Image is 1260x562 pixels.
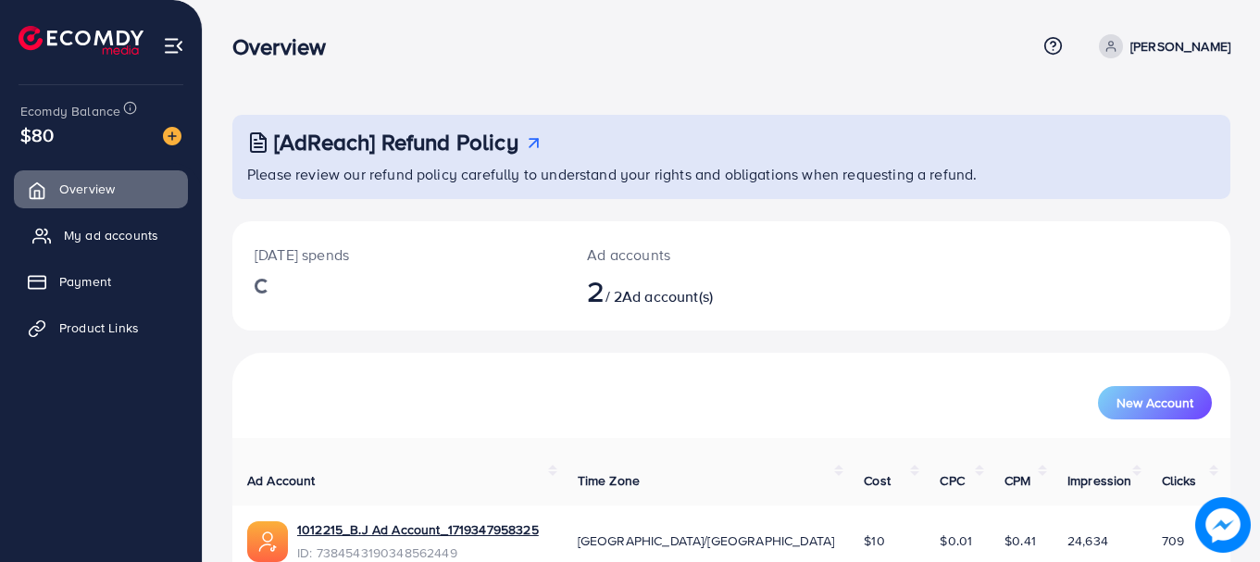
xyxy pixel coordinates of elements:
[578,531,835,550] span: [GEOGRAPHIC_DATA]/[GEOGRAPHIC_DATA]
[163,127,181,145] img: image
[587,269,605,312] span: 2
[578,471,640,490] span: Time Zone
[1004,531,1036,550] span: $0.41
[14,217,188,254] a: My ad accounts
[255,244,543,266] p: [DATE] spends
[1195,497,1251,553] img: image
[297,520,539,539] a: 1012215_B.J Ad Account_1719347958325
[1067,531,1108,550] span: 24,634
[587,273,792,308] h2: / 2
[864,531,884,550] span: $10
[940,531,972,550] span: $0.01
[14,170,188,207] a: Overview
[1004,471,1030,490] span: CPM
[14,309,188,346] a: Product Links
[247,163,1219,185] p: Please review our refund policy carefully to understand your rights and obligations when requesti...
[1098,386,1212,419] button: New Account
[940,471,964,490] span: CPC
[247,521,288,562] img: ic-ads-acc.e4c84228.svg
[59,180,115,198] span: Overview
[864,471,891,490] span: Cost
[274,129,518,156] h3: [AdReach] Refund Policy
[1130,35,1230,57] p: [PERSON_NAME]
[1067,471,1132,490] span: Impression
[1162,531,1184,550] span: 709
[19,26,143,55] img: logo
[59,272,111,291] span: Payment
[14,263,188,300] a: Payment
[20,102,120,120] span: Ecomdy Balance
[20,121,54,148] span: $80
[247,471,316,490] span: Ad Account
[59,318,139,337] span: Product Links
[1162,471,1197,490] span: Clicks
[232,33,341,60] h3: Overview
[1117,396,1193,409] span: New Account
[163,35,184,56] img: menu
[64,226,158,244] span: My ad accounts
[622,286,713,306] span: Ad account(s)
[297,543,539,562] span: ID: 7384543190348562449
[587,244,792,266] p: Ad accounts
[1092,34,1230,58] a: [PERSON_NAME]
